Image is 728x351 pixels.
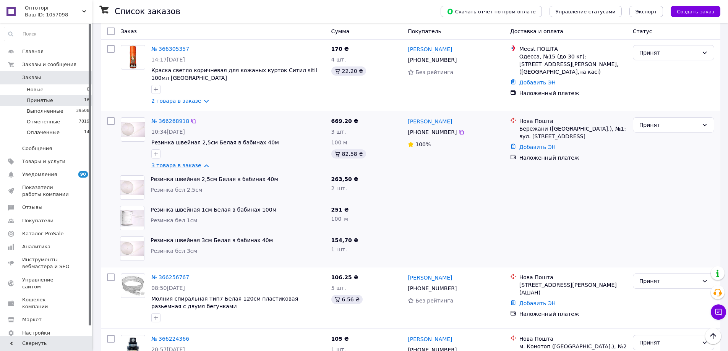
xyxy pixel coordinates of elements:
[415,298,453,304] span: Без рейтинга
[76,108,89,115] span: 39508
[25,11,92,18] div: Ваш ID: 1057098
[406,283,458,294] div: [PHONE_NUMBER]
[331,176,358,182] span: 263,50 ₴
[27,86,44,93] span: Новые
[636,9,657,15] span: Экспорт
[519,53,627,76] div: Одесса, №15 (до 30 кг): [STREET_ADDRESS][PERSON_NAME], ([GEOGRAPHIC_DATA],на касі)
[519,79,556,86] a: Добавить ЭН
[639,277,699,285] div: Принят
[331,185,347,191] span: 2 шт.
[84,129,89,136] span: 14
[22,61,76,68] span: Заказы и сообщения
[27,129,60,136] span: Оплаченные
[447,8,536,15] span: Скачать отчет по пром-оплате
[27,97,53,104] span: Принятые
[663,8,720,14] a: Создать заказ
[151,162,201,168] a: 3 товара в заказе
[406,55,458,65] div: [PHONE_NUMBER]
[331,57,346,63] span: 4 шт.
[519,310,627,318] div: Наложенный платеж
[151,129,185,135] span: 10:34[DATE]
[331,246,347,252] span: 1 шт.
[25,5,82,11] span: Оптоторг
[711,304,726,320] button: Чат с покупателем
[151,139,279,146] a: Резинка швейная 2,5см Белая в бабинах 40м
[408,274,452,281] a: [PERSON_NAME]
[331,149,366,159] div: 82.58 ₴
[331,139,347,146] span: 100 м
[79,118,89,125] span: 7819
[519,273,627,281] div: Нова Пошта
[121,28,137,34] span: Заказ
[331,237,358,243] span: 154,70 ₴
[519,125,627,140] div: Бережани ([GEOGRAPHIC_DATA].), №1: вул. [STREET_ADDRESS]
[121,122,145,136] img: Фото товару
[151,46,189,52] a: № 366305357
[120,180,144,194] img: Фото товару
[151,207,276,213] a: Резинка швейная 1см Белая в бабинах 100м
[331,129,346,135] span: 3 шт.
[639,121,699,129] div: Принят
[331,28,350,34] span: Сумма
[121,273,145,298] a: Фото товару
[331,66,366,76] div: 22.20 ₴
[151,67,317,81] a: Краска светло коричневая для кожаных курток Ситил sitil 100мл [GEOGRAPHIC_DATA]
[22,48,44,55] span: Главная
[22,184,71,198] span: Показатели работы компании
[120,241,144,256] img: Фото товару
[151,248,197,254] span: Резинка бел 3см
[151,98,201,104] a: 2 товара в заказе
[519,335,627,343] div: Нова Пошта
[22,296,71,310] span: Кошелек компании
[677,9,714,15] span: Создать заказ
[87,86,89,93] span: 0
[22,256,71,270] span: Инструменты вебмастера и SEO
[441,6,542,17] button: Скачать отчет по пром-оплате
[120,210,144,226] img: Фото товару
[408,118,452,125] a: [PERSON_NAME]
[519,144,556,150] a: Добавить ЭН
[22,277,71,290] span: Управление сайтом
[22,74,41,81] span: Заказы
[121,275,145,296] img: Фото товару
[639,49,699,57] div: Принят
[151,217,197,223] span: Резинка бел 1см
[22,316,42,323] span: Маркет
[331,207,349,213] span: 251 ₴
[705,328,721,344] button: Наверх
[151,296,298,309] span: Молния спиральная Тип7 Белая 120см пластиковая разьемная с двумя бегунками
[151,187,202,193] span: Резинка бел 2,5см
[151,274,189,280] a: № 366256767
[22,217,54,224] span: Покупатели
[556,9,616,15] span: Управление статусами
[22,145,52,152] span: Сообщения
[633,28,652,34] span: Статус
[121,45,145,70] a: Фото товару
[151,118,189,124] a: № 366268918
[550,6,622,17] button: Управление статусами
[151,237,273,243] a: Резинка швейная 3см Белая в бабинах 40м
[415,141,431,147] span: 100%
[151,176,278,182] a: Резинка швейная 2,5см Белая в бабинах 40м
[27,118,60,125] span: Отмененные
[519,154,627,162] div: Наложенный платеж
[22,204,42,211] span: Отзывы
[331,118,358,124] span: 669.20 ₴
[151,336,189,342] a: № 366224366
[27,108,63,115] span: Выполненные
[151,285,185,291] span: 08:50[DATE]
[151,57,185,63] span: 14:17[DATE]
[331,336,349,342] span: 105 ₴
[22,171,57,178] span: Уведомления
[519,300,556,306] a: Добавить ЭН
[408,45,452,53] a: [PERSON_NAME]
[84,97,89,104] span: 16
[331,274,358,280] span: 106.25 ₴
[4,27,90,41] input: Поиск
[671,6,720,17] button: Создать заказ
[406,127,458,137] div: [PHONE_NUMBER]
[331,46,349,52] span: 170 ₴
[78,171,88,178] span: 90
[629,6,663,17] button: Экспорт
